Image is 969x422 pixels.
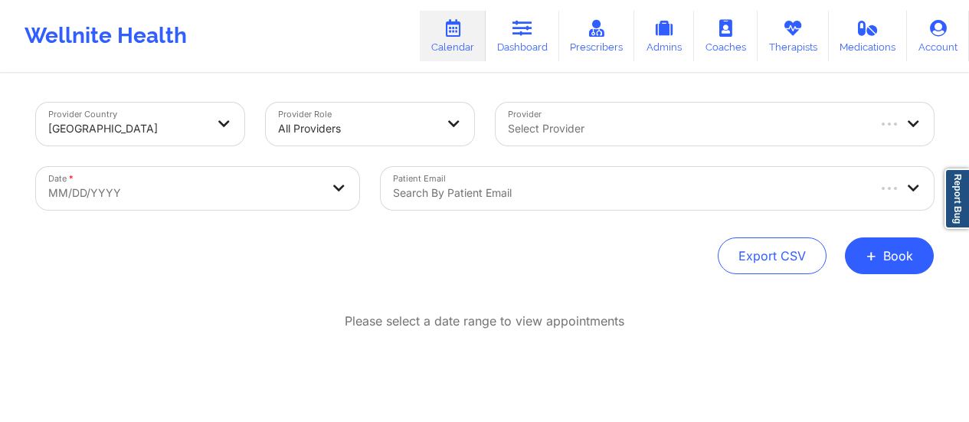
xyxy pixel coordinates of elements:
[907,11,969,61] a: Account
[866,251,877,260] span: +
[944,168,969,229] a: Report Bug
[845,237,934,274] button: +Book
[48,112,206,146] div: [GEOGRAPHIC_DATA]
[278,112,436,146] div: All Providers
[829,11,908,61] a: Medications
[718,237,827,274] button: Export CSV
[420,11,486,61] a: Calendar
[694,11,758,61] a: Coaches
[634,11,694,61] a: Admins
[345,312,624,330] p: Please select a date range to view appointments
[559,11,635,61] a: Prescribers
[486,11,559,61] a: Dashboard
[758,11,829,61] a: Therapists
